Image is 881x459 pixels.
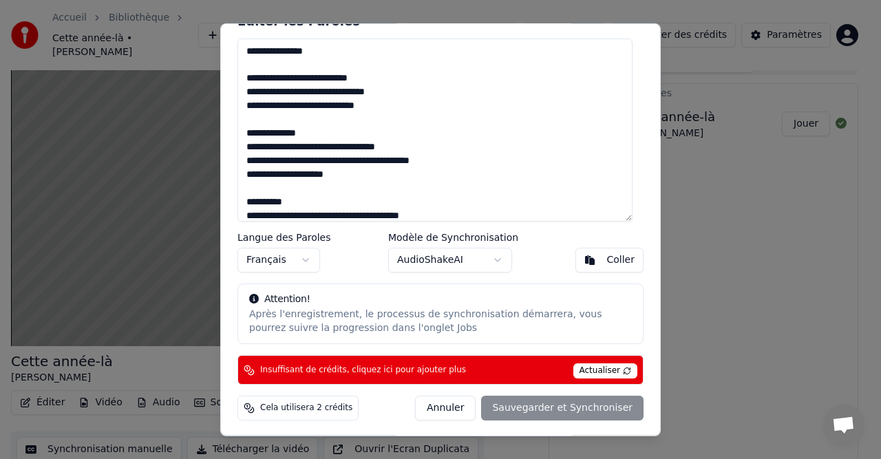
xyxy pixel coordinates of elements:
[249,292,632,306] div: Attention!
[260,403,352,414] span: Cela utilisera 2 crédits
[237,14,644,27] h2: Éditer les Paroles
[388,233,518,242] label: Modèle de Synchronisation
[260,365,466,376] span: Insuffisant de crédits, cliquez ici pour ajouter plus
[573,363,638,378] span: Actualiser
[249,308,632,335] div: Après l'enregistrement, le processus de synchronisation démarrera, vous pourrez suivre la progres...
[606,253,635,267] div: Coller
[575,248,644,273] button: Coller
[237,233,331,242] label: Langue des Paroles
[415,396,476,420] button: Annuler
